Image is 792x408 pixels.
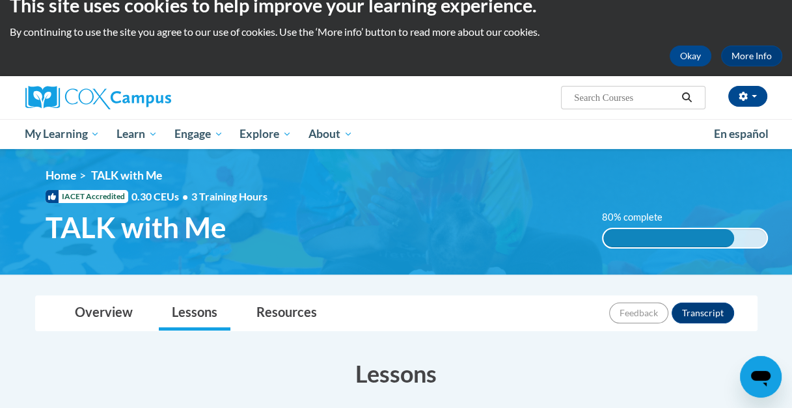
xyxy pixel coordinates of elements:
span: About [308,126,353,142]
a: Cox Campus [25,86,260,109]
img: Cox Campus [25,86,171,109]
a: My Learning [17,119,109,149]
span: 0.30 CEUs [131,189,191,204]
span: • [182,190,188,202]
h3: Lessons [35,357,758,390]
span: My Learning [25,126,100,142]
iframe: Button to launch messaging window [740,356,782,398]
span: TALK with Me [91,169,162,182]
a: About [300,119,361,149]
span: Engage [174,126,223,142]
button: Search [677,90,696,105]
a: Home [46,169,76,182]
span: IACET Accredited [46,190,128,203]
p: By continuing to use the site you agree to our use of cookies. Use the ‘More info’ button to read... [10,25,782,39]
a: Lessons [159,296,230,331]
a: Overview [62,296,146,331]
a: More Info [721,46,782,66]
span: TALK with Me [46,210,226,245]
button: Account Settings [728,86,767,107]
a: En español [705,120,777,148]
a: Resources [243,296,330,331]
a: Learn [108,119,166,149]
span: Learn [116,126,157,142]
a: Explore [231,119,300,149]
button: Transcript [672,303,734,323]
span: Explore [239,126,292,142]
label: 80% complete [602,210,677,224]
span: 3 Training Hours [191,190,267,202]
a: Engage [166,119,232,149]
button: Feedback [609,303,668,323]
div: Main menu [16,119,777,149]
button: Okay [670,46,711,66]
span: En español [714,127,769,141]
div: 80% complete [603,229,734,247]
input: Search Courses [573,90,677,105]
